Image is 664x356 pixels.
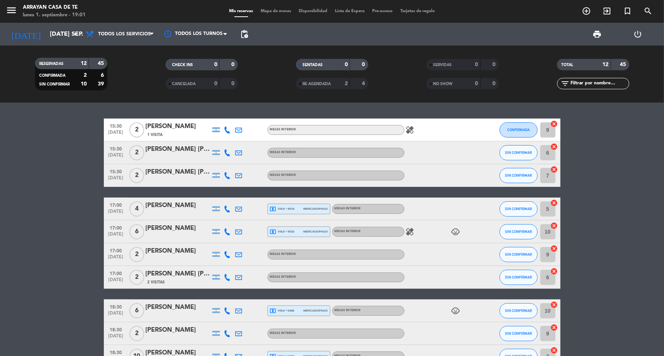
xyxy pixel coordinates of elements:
i: add_circle_outline [582,6,591,16]
i: turned_in_not [623,6,632,16]
span: MESAS INTERIOR [270,151,296,154]
span: SIN CONFIRMAR [505,229,532,234]
span: 2 [129,270,144,285]
strong: 0 [214,62,217,67]
span: [DATE] [107,130,126,139]
span: SIN CONFIRMAR [505,331,532,335]
span: SIN CONFIRMAR [505,150,532,155]
span: CHECK INS [172,63,193,67]
i: cancel [551,199,558,207]
span: 18:30 [107,302,126,311]
span: [DATE] [107,255,126,263]
span: SIN CONFIRMAR [505,275,532,279]
i: power_settings_new [634,30,643,39]
strong: 45 [620,62,627,67]
i: cancel [551,324,558,331]
span: [DATE] [107,232,126,240]
i: cancel [551,120,558,128]
i: cancel [551,347,558,354]
i: healing [406,125,415,134]
strong: 0 [475,81,478,86]
div: [PERSON_NAME] [146,122,210,131]
span: SIN CONFIRMAR [505,207,532,211]
span: 2 [129,122,144,138]
input: Filtrar por nombre... [570,79,629,88]
i: search [643,6,653,16]
strong: 0 [492,81,497,86]
span: SIN CONFIRMAR [505,252,532,256]
div: [PERSON_NAME] [146,246,210,256]
i: cancel [551,245,558,252]
div: [PERSON_NAME] [146,223,210,233]
strong: 0 [214,81,217,86]
i: arrow_drop_down [71,30,80,39]
i: cancel [551,143,558,150]
span: SIN CONFIRMAR [40,82,70,86]
i: cancel [551,222,558,229]
span: [DATE] [107,334,126,342]
span: Todos los servicios [98,32,151,37]
span: SERVIDAS [433,63,452,67]
span: print [593,30,602,39]
strong: 0 [475,62,478,67]
strong: 0 [231,62,236,67]
span: Mapa de mesas [257,9,295,13]
span: 17:00 [107,246,126,255]
button: SIN CONFIRMAR [500,168,538,183]
button: SIN CONFIRMAR [500,326,538,341]
button: menu [6,5,17,19]
i: child_care [451,306,460,315]
span: MESAS INTERIOR [270,174,296,177]
i: child_care [451,227,460,236]
span: 17:00 [107,200,126,209]
i: healing [406,227,415,236]
strong: 39 [98,81,105,87]
span: visa * 9533 [270,228,295,235]
span: Lista de Espera [331,9,368,13]
div: [PERSON_NAME] [PERSON_NAME] [146,269,210,279]
i: local_atm [270,206,277,212]
button: CONFIRMADA [500,122,538,138]
span: TOTAL [562,63,573,67]
div: Arrayan Casa de Te [23,4,86,11]
span: MESAS INTERIOR [270,128,296,131]
strong: 6 [101,73,105,78]
i: local_atm [270,307,277,314]
span: Disponibilidad [295,9,331,13]
span: Tarjetas de regalo [396,9,439,13]
span: 2 Visitas [148,279,165,285]
span: 17:00 [107,223,126,232]
span: 15:30 [107,144,126,153]
span: mercadopago [303,229,328,234]
strong: 2 [84,73,87,78]
i: [DATE] [6,26,46,43]
button: SIN CONFIRMAR [500,247,538,262]
div: [PERSON_NAME] [146,201,210,210]
div: [PERSON_NAME] [PERSON_NAME] [146,144,210,154]
span: [DATE] [107,153,126,161]
strong: 0 [231,81,236,86]
span: CONFIRMADA [40,74,66,78]
strong: 0 [345,62,348,67]
div: [PERSON_NAME] [PERSON_NAME] [146,167,210,177]
span: Mis reservas [225,9,257,13]
span: MESAS INTERIOR [334,309,361,312]
span: 6 [129,303,144,318]
button: SIN CONFIRMAR [500,224,538,239]
i: cancel [551,267,558,275]
span: NO SHOW [433,82,453,86]
strong: 0 [362,62,366,67]
span: SIN CONFIRMAR [505,173,532,177]
div: lunes 1. septiembre - 19:01 [23,11,86,19]
strong: 45 [98,61,105,66]
button: SIN CONFIRMAR [500,201,538,217]
span: visa * 6486 [270,307,295,314]
span: CANCELADA [172,82,196,86]
span: 2 [129,326,144,341]
span: RE AGENDADA [303,82,331,86]
span: MESAS INTERIOR [270,332,296,335]
strong: 10 [81,81,87,87]
div: [PERSON_NAME] [146,325,210,335]
span: MESAS INTERIOR [270,253,296,256]
span: pending_actions [240,30,249,39]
